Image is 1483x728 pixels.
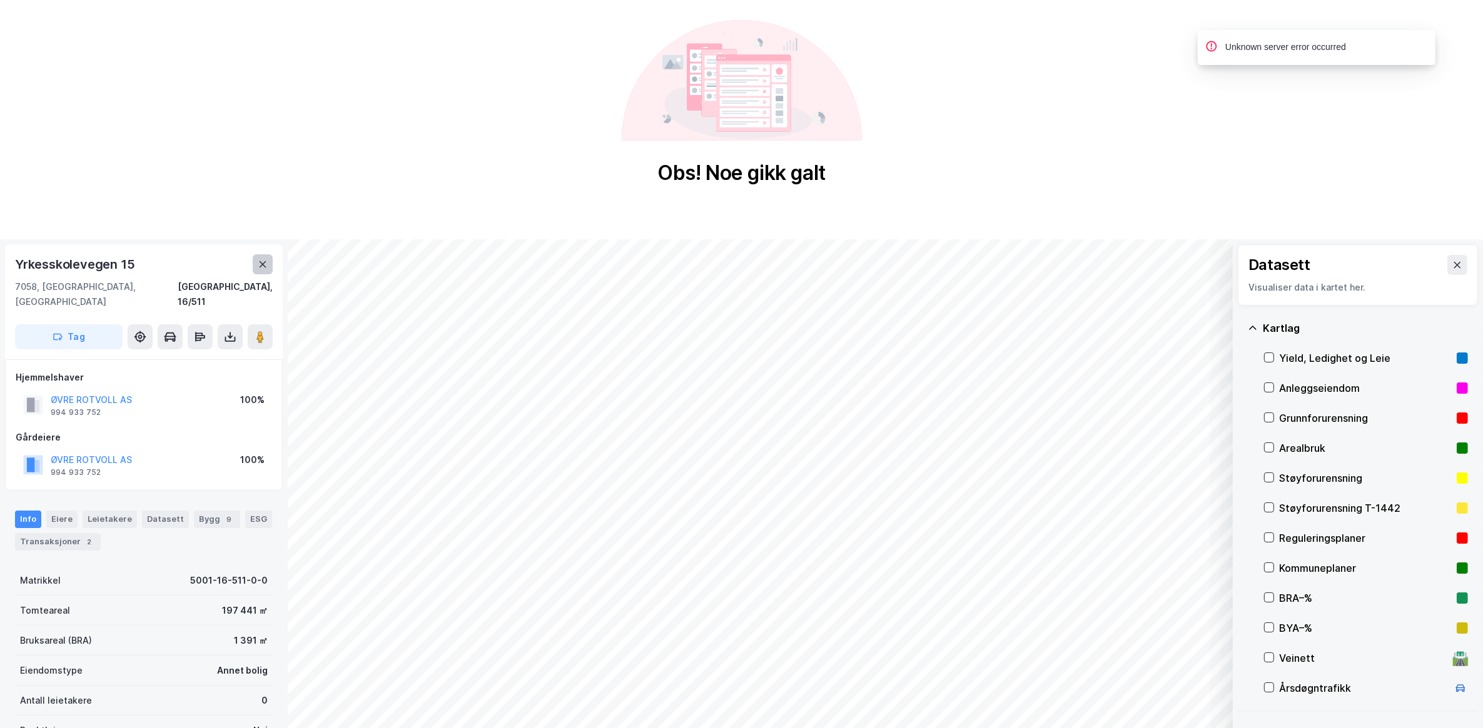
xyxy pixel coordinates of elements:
[1279,531,1452,546] div: Reguleringsplaner
[15,511,41,528] div: Info
[1248,280,1467,295] div: Visualiser data i kartet her.
[1263,321,1468,336] div: Kartlag
[1279,441,1452,456] div: Arealbruk
[51,407,101,417] div: 994 933 752
[1279,651,1448,666] div: Veinett
[245,511,272,528] div: ESG
[1279,411,1452,426] div: Grunnforurensning
[20,693,92,708] div: Antall leietakere
[15,324,123,349] button: Tag
[83,536,96,548] div: 2
[1248,255,1310,275] div: Datasett
[83,511,137,528] div: Leietakere
[15,533,101,551] div: Transaksjoner
[1279,501,1452,516] div: Støyforurensning T-1442
[1279,471,1452,486] div: Støyforurensning
[20,663,83,678] div: Eiendomstype
[1279,591,1452,606] div: BRA–%
[234,633,268,648] div: 1 391 ㎡
[16,370,272,385] div: Hjemmelshaver
[178,279,273,309] div: [GEOGRAPHIC_DATA], 16/511
[51,467,101,477] div: 994 933 752
[217,663,268,678] div: Annet bolig
[16,430,272,445] div: Gårdeiere
[20,633,92,648] div: Bruksareal (BRA)
[46,511,78,528] div: Eiere
[657,161,826,186] div: Obs! Noe gikk galt
[1452,650,1469,666] div: 🛣️
[222,603,268,618] div: 197 441 ㎡
[1225,40,1346,55] div: Unknown server error occurred
[261,693,268,708] div: 0
[240,452,265,467] div: 100%
[1279,621,1452,636] div: BYA–%
[190,573,268,588] div: 5001-16-511-0-0
[1279,351,1452,366] div: Yield, Ledighet og Leie
[15,279,178,309] div: 7058, [GEOGRAPHIC_DATA], [GEOGRAPHIC_DATA]
[20,603,70,618] div: Tomteareal
[15,254,137,274] div: Yrkesskolevegen 15
[1279,381,1452,396] div: Anleggseiendom
[1420,668,1483,728] div: Kontrollprogram for chat
[223,513,235,526] div: 9
[194,511,240,528] div: Bygg
[1420,668,1483,728] iframe: Chat Widget
[142,511,189,528] div: Datasett
[240,392,265,407] div: 100%
[1279,561,1452,576] div: Kommuneplaner
[20,573,61,588] div: Matrikkel
[1279,681,1448,696] div: Årsdøgntrafikk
